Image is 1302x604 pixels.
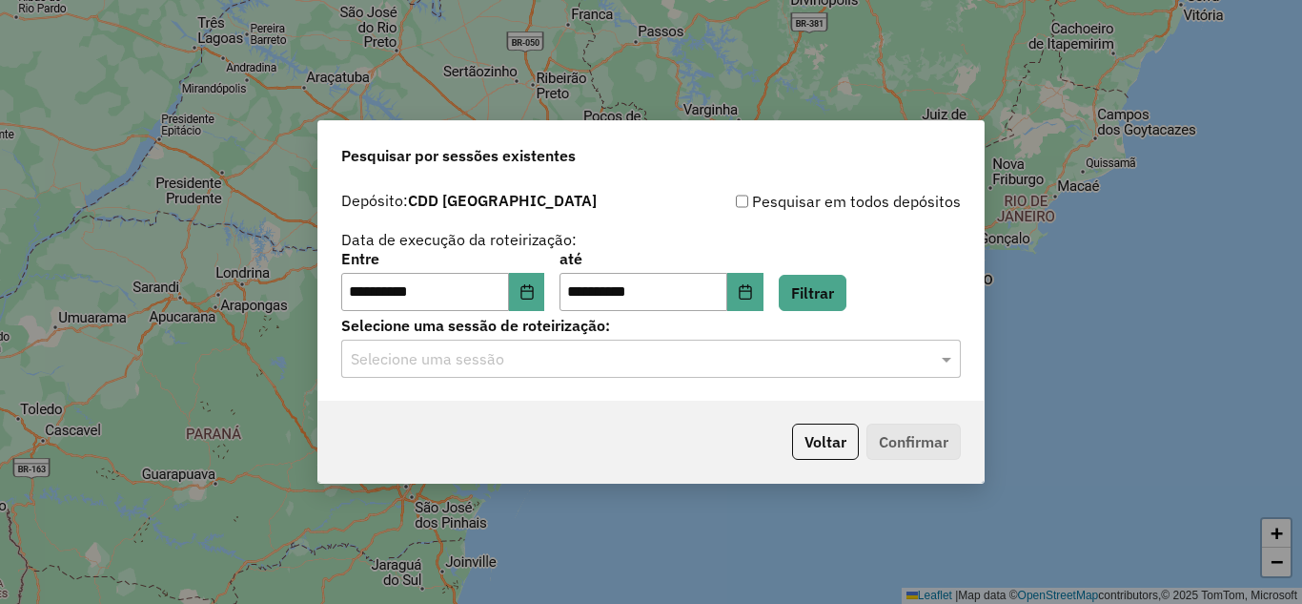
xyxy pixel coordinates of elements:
[341,228,577,251] label: Data de execução da roteirização:
[651,190,961,213] div: Pesquisar em todos depósitos
[779,275,846,311] button: Filtrar
[341,314,961,337] label: Selecione uma sessão de roteirização:
[727,273,763,311] button: Choose Date
[509,273,545,311] button: Choose Date
[408,191,597,210] strong: CDD [GEOGRAPHIC_DATA]
[341,144,576,167] span: Pesquisar por sessões existentes
[792,424,859,460] button: Voltar
[559,247,763,270] label: até
[341,189,597,212] label: Depósito:
[341,247,544,270] label: Entre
